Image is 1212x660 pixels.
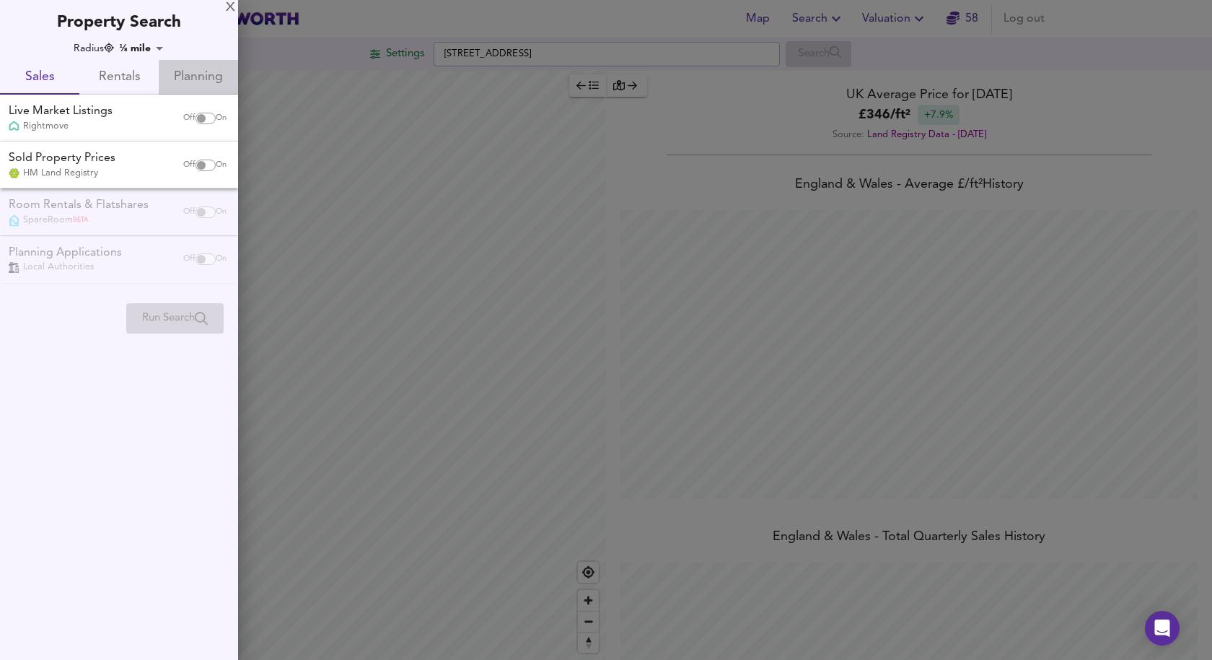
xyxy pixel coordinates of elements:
span: On [216,113,227,124]
span: Off [183,113,196,124]
span: On [216,160,227,171]
div: Radius [74,41,114,56]
div: HM Land Registry [9,167,115,180]
div: Rightmove [9,120,113,133]
div: Please enable at least one data source to run a search [126,303,224,334]
span: Off [183,160,196,171]
img: Land Registry [9,168,19,178]
span: Planning [167,66,229,89]
div: Open Intercom Messenger [1145,611,1180,646]
span: Sales [9,66,71,89]
div: Sold Property Prices [9,150,115,167]
div: X [226,3,235,13]
span: Rentals [88,66,150,89]
div: ⅛ mile [115,41,168,56]
img: Rightmove [9,121,19,133]
div: Live Market Listings [9,103,113,120]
